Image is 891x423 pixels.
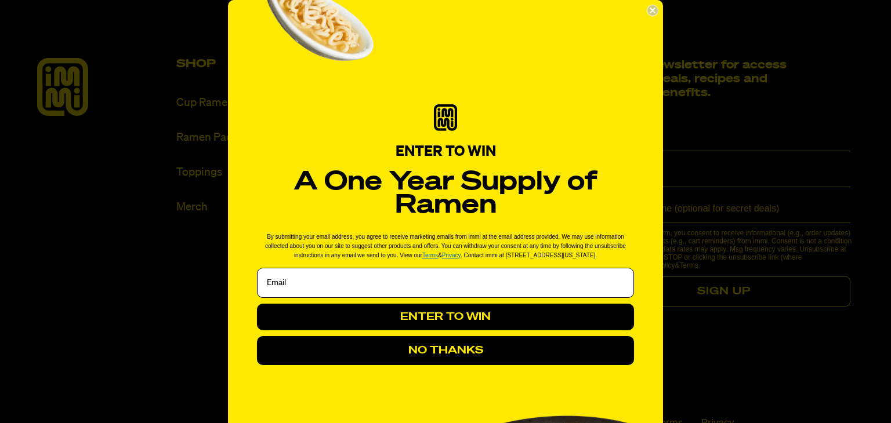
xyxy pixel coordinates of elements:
[434,104,457,131] img: immi
[422,252,438,258] a: Terms
[257,304,634,330] button: ENTER TO WIN
[647,5,658,16] button: Close dialog
[442,252,461,258] a: Privacy
[396,144,496,159] span: ENTER TO WIN
[294,169,597,218] strong: A One Year Supply of Ramen
[265,234,626,258] span: By submitting your email address, you agree to receive marketing emails from immi at the email ad...
[257,336,634,365] button: NO THANKS
[257,268,634,298] input: Email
